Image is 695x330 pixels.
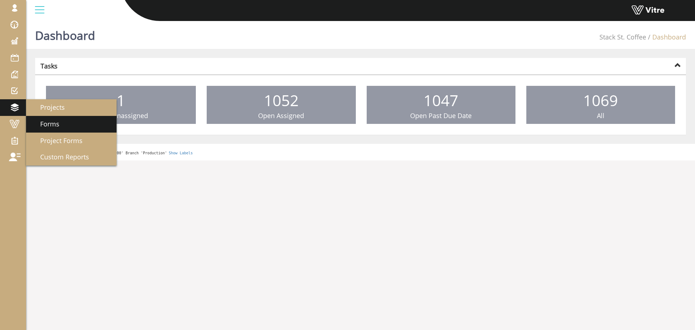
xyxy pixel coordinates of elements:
[31,153,89,161] span: Custom Reports
[26,99,117,116] a: Projects
[264,90,299,110] span: 1052
[599,33,646,41] a: Stack St. Coffee
[31,103,65,112] span: Projects
[26,149,117,166] a: Custom Reports
[646,33,686,42] li: Dashboard
[169,151,193,155] a: Show Labels
[597,111,605,120] span: All
[258,111,304,120] span: Open Assigned
[410,111,472,120] span: Open Past Due Date
[583,90,618,110] span: 1069
[367,86,515,124] a: 1047 Open Past Due Date
[424,90,458,110] span: 1047
[94,111,148,120] span: Open Unassigned
[46,86,196,124] a: 1 Open Unassigned
[26,133,117,149] a: Project Forms
[26,116,117,133] a: Forms
[35,18,95,49] h1: Dashboard
[41,62,58,70] strong: Tasks
[31,120,59,128] span: Forms
[207,86,355,124] a: 1052 Open Assigned
[526,86,675,124] a: 1069 All
[117,90,125,110] span: 1
[31,136,83,145] span: Project Forms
